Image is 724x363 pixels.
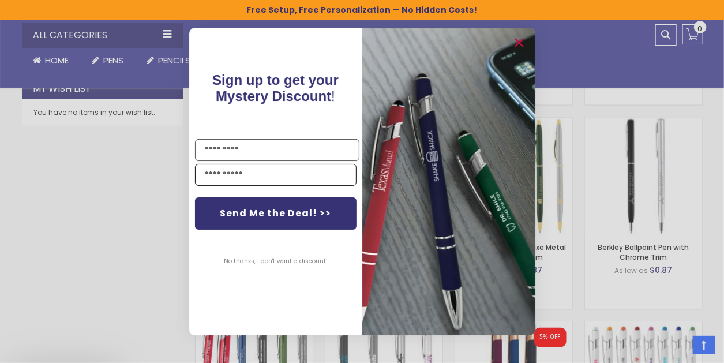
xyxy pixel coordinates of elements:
[272,88,286,104] span: Di
[218,247,333,276] button: No thanks, I don't want a discount.
[212,72,242,88] span: ign
[212,72,339,104] span: !
[216,88,268,104] span: stery
[212,72,222,88] span: S
[629,332,724,363] iframe: Google Customer Reviews
[309,72,339,88] span: our
[216,88,235,104] span: My
[309,72,316,88] span: y
[272,88,332,104] span: scount
[362,28,535,335] img: pop-up-image
[195,197,357,230] button: Send Me the Deal! >>
[212,72,339,104] span: up to
[284,72,305,88] span: et
[510,33,528,52] button: Close dialog
[284,72,292,88] span: g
